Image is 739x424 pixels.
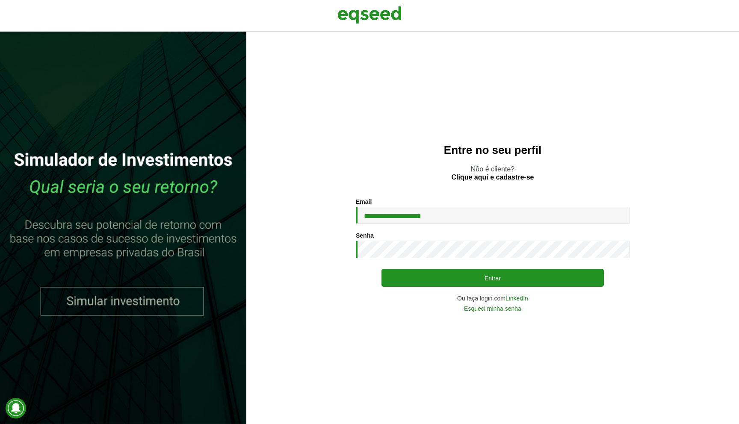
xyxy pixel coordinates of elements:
[356,199,372,205] label: Email
[263,165,722,181] p: Não é cliente?
[381,269,604,287] button: Entrar
[356,233,374,238] label: Senha
[263,144,722,156] h2: Entre no seu perfil
[337,4,402,26] img: EqSeed Logo
[356,295,630,301] div: Ou faça login com
[464,306,521,312] a: Esqueci minha senha
[505,295,528,301] a: LinkedIn
[452,174,534,181] a: Clique aqui e cadastre-se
